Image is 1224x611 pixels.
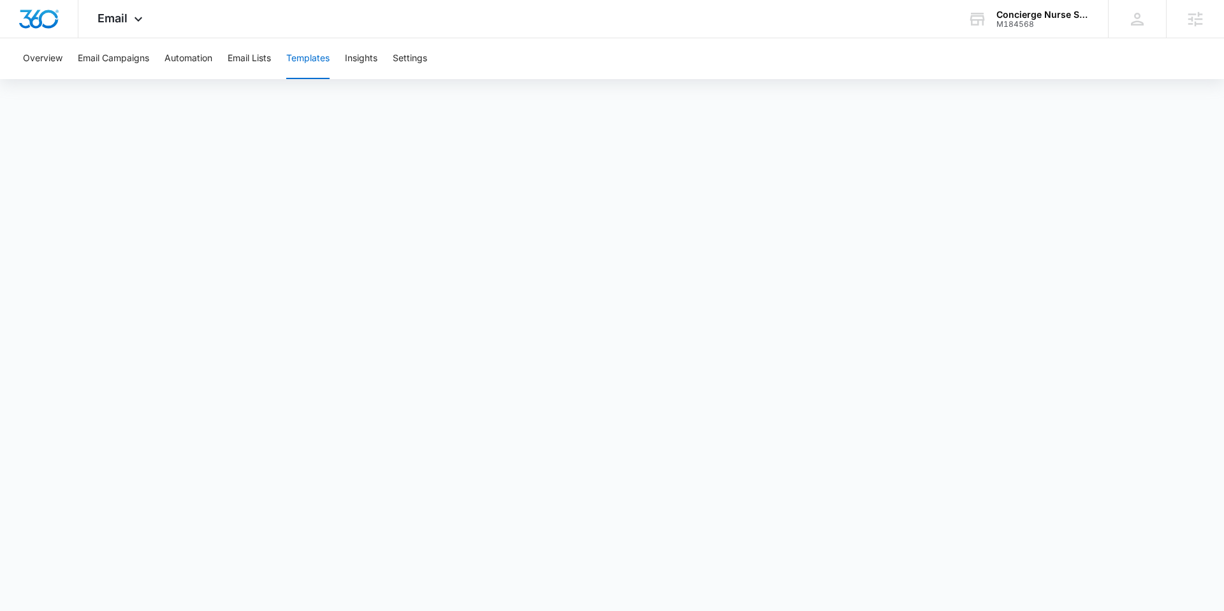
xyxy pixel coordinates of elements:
[228,38,271,79] button: Email Lists
[393,38,427,79] button: Settings
[286,38,330,79] button: Templates
[996,10,1089,20] div: account name
[996,20,1089,29] div: account id
[23,38,62,79] button: Overview
[98,11,127,25] span: Email
[345,38,377,79] button: Insights
[78,38,149,79] button: Email Campaigns
[164,38,212,79] button: Automation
